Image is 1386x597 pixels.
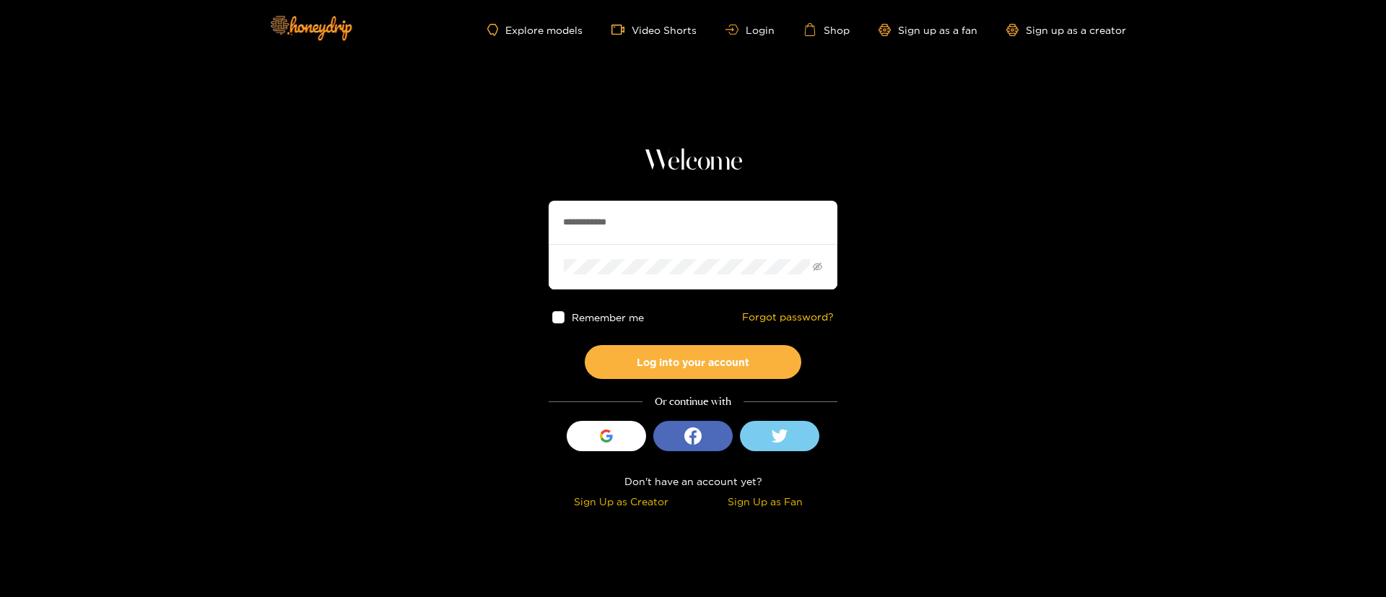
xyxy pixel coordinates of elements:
[552,493,689,510] div: Sign Up as Creator
[585,345,801,379] button: Log into your account
[725,25,775,35] a: Login
[611,23,697,36] a: Video Shorts
[572,312,644,323] span: Remember me
[879,24,977,36] a: Sign up as a fan
[549,473,837,489] div: Don't have an account yet?
[803,23,850,36] a: Shop
[813,262,822,271] span: eye-invisible
[487,24,583,36] a: Explore models
[549,393,837,410] div: Or continue with
[742,311,834,323] a: Forgot password?
[611,23,632,36] span: video-camera
[697,493,834,510] div: Sign Up as Fan
[549,144,837,179] h1: Welcome
[1006,24,1126,36] a: Sign up as a creator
